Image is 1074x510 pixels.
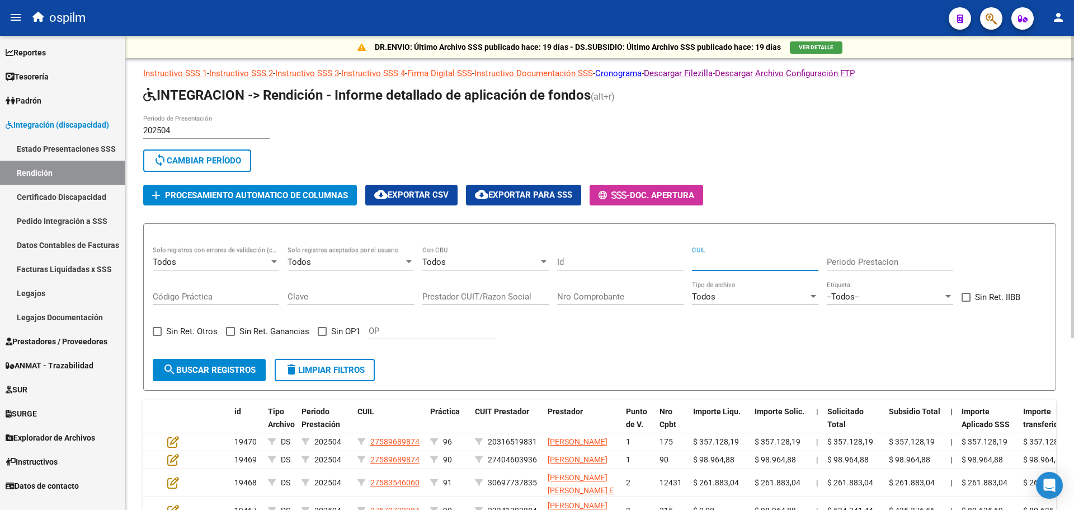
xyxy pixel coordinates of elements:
span: 30697737835 [488,478,537,487]
span: | [950,407,953,416]
span: [PERSON_NAME] [548,437,607,446]
span: | [950,455,952,464]
datatable-header-cell: Periodo Prestación [297,400,353,449]
span: $ 357.128,19 [693,437,739,446]
button: Limpiar filtros [275,359,375,381]
datatable-header-cell: Solicitado Total [823,400,884,449]
mat-icon: person [1052,11,1065,24]
span: Explorador de Archivos [6,432,95,444]
datatable-header-cell: Importe Aplicado SSS [957,400,1019,449]
a: Descargar Filezilla [644,68,713,78]
span: [PERSON_NAME] [PERSON_NAME] E SH [548,473,614,508]
span: SUR [6,383,27,396]
span: Importe Solic. [755,407,804,416]
div: 19469 [234,453,259,466]
span: $ 357.128,19 [1023,437,1069,446]
span: CUIT Prestador [475,407,529,416]
mat-icon: add [149,189,163,202]
span: Todos [692,292,715,302]
span: INTEGRACION -> Rendición - Informe detallado de aplicación de fondos [143,87,591,103]
span: Prestadores / Proveedores [6,335,107,348]
datatable-header-cell: Subsidio Total [884,400,946,449]
span: Sin Ret. Ganancias [239,325,309,338]
span: | [950,478,952,487]
span: $ 261.883,04 [755,478,800,487]
span: Tipo Archivo [268,407,295,429]
span: $ 98.964,88 [755,455,796,464]
datatable-header-cell: id [230,400,263,449]
span: Cambiar Período [153,156,241,166]
a: Descargar Archivo Configuración FTP [715,68,855,78]
datatable-header-cell: Nro Cpbt [655,400,689,449]
span: $ 261.883,04 [889,478,935,487]
span: $ 98.964,88 [889,455,930,464]
button: Exportar CSV [365,185,458,205]
button: VER DETALLE [790,41,842,54]
span: Tesorería [6,71,49,83]
a: Instructivo SSS 4 [341,68,405,78]
span: DS [281,437,290,446]
span: Exportar para SSS [475,190,572,200]
a: Instructivo SSS 3 [275,68,339,78]
span: 27404603936 [488,455,537,464]
datatable-header-cell: CUIL [353,400,426,449]
datatable-header-cell: Importe Liqu. [689,400,750,449]
span: 27583546060 [370,478,420,487]
span: Solicitado Total [827,407,864,429]
span: $ 261.883,04 [1023,478,1069,487]
datatable-header-cell: Importe Solic. [750,400,812,449]
span: | [816,407,818,416]
span: | [816,478,818,487]
datatable-header-cell: | [812,400,823,449]
span: Integración (discapacidad) [6,119,109,131]
datatable-header-cell: Tipo Archivo [263,400,297,449]
span: ospilm [49,6,86,30]
span: $ 98.964,88 [962,455,1003,464]
span: Limpiar filtros [285,365,365,375]
span: | [816,437,818,446]
mat-icon: search [163,363,176,376]
span: $ 98.964,88 [1023,455,1064,464]
span: ANMAT - Trazabilidad [6,359,93,372]
span: Datos de contacto [6,480,79,492]
span: Todos [288,257,311,267]
span: 90 [660,455,668,464]
span: Padrón [6,95,41,107]
span: | [950,437,952,446]
span: 2 [626,478,630,487]
a: Instructivo SSS 1 [143,68,207,78]
button: Exportar para SSS [466,185,581,205]
p: - - - - - - - - [143,67,1056,79]
span: Todos [422,257,446,267]
span: $ 357.128,19 [755,437,800,446]
span: 27589689874 [370,455,420,464]
mat-icon: cloud_download [374,188,388,201]
span: 1 [626,437,630,446]
span: Sin Ret. IIBB [975,291,1020,304]
datatable-header-cell: Prestador [543,400,621,449]
span: 90 [443,455,452,464]
a: Instructivo Documentación SSS [474,68,593,78]
span: Buscar registros [163,365,256,375]
span: --Todos-- [827,292,859,302]
span: 96 [443,437,452,446]
span: CUIL [357,407,374,416]
span: 202504 [314,455,341,464]
span: Procesamiento automatico de columnas [165,190,348,200]
span: $ 261.883,04 [962,478,1007,487]
span: Nro Cpbt [660,407,676,429]
button: -Doc. Apertura [590,185,703,205]
span: Importe transferido [1023,407,1063,429]
span: [PERSON_NAME] [548,455,607,464]
span: $ 357.128,19 [827,437,873,446]
span: Sin OP1 [331,325,360,338]
div: Open Intercom Messenger [1036,472,1063,499]
span: $ 357.128,19 [962,437,1007,446]
span: $ 98.964,88 [827,455,869,464]
span: Reportes [6,46,46,59]
span: 20316519831 [488,437,537,446]
span: 1 [626,455,630,464]
a: Firma Digital SSS [407,68,472,78]
button: Procesamiento automatico de columnas [143,185,357,205]
mat-icon: sync [153,153,167,167]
